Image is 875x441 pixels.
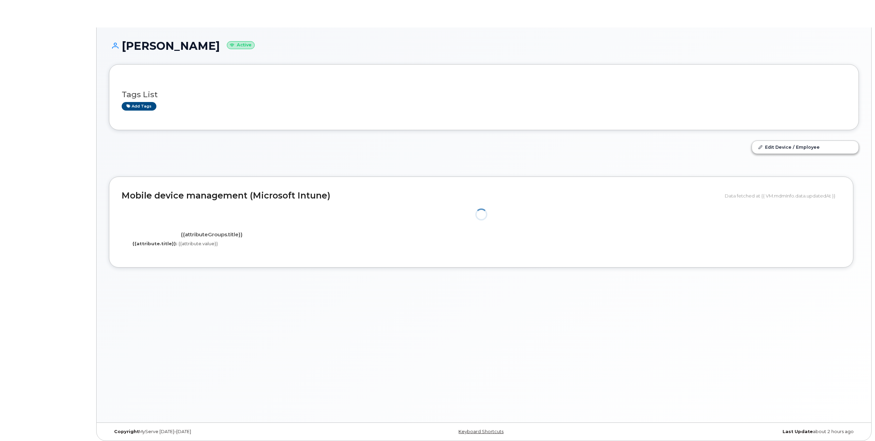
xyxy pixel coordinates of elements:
div: Data fetched at {{ VM.mdmInfo.data.updatedAt }} [725,189,841,202]
a: Add tags [122,102,156,111]
strong: Last Update [783,429,813,434]
strong: Copyright [114,429,139,434]
div: MyServe [DATE]–[DATE] [109,429,359,434]
div: about 2 hours ago [609,429,859,434]
h4: {{attributeGroups.title}} [127,232,296,238]
a: Edit Device / Employee [752,141,859,153]
small: Active [227,41,255,49]
span: {{attribute.value}} [178,241,218,246]
label: {{attribute.title}}: [132,240,177,247]
h1: [PERSON_NAME] [109,40,859,52]
a: Keyboard Shortcuts [458,429,503,434]
h2: Mobile device management (Microsoft Intune) [122,191,720,201]
h3: Tags List [122,90,846,99]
